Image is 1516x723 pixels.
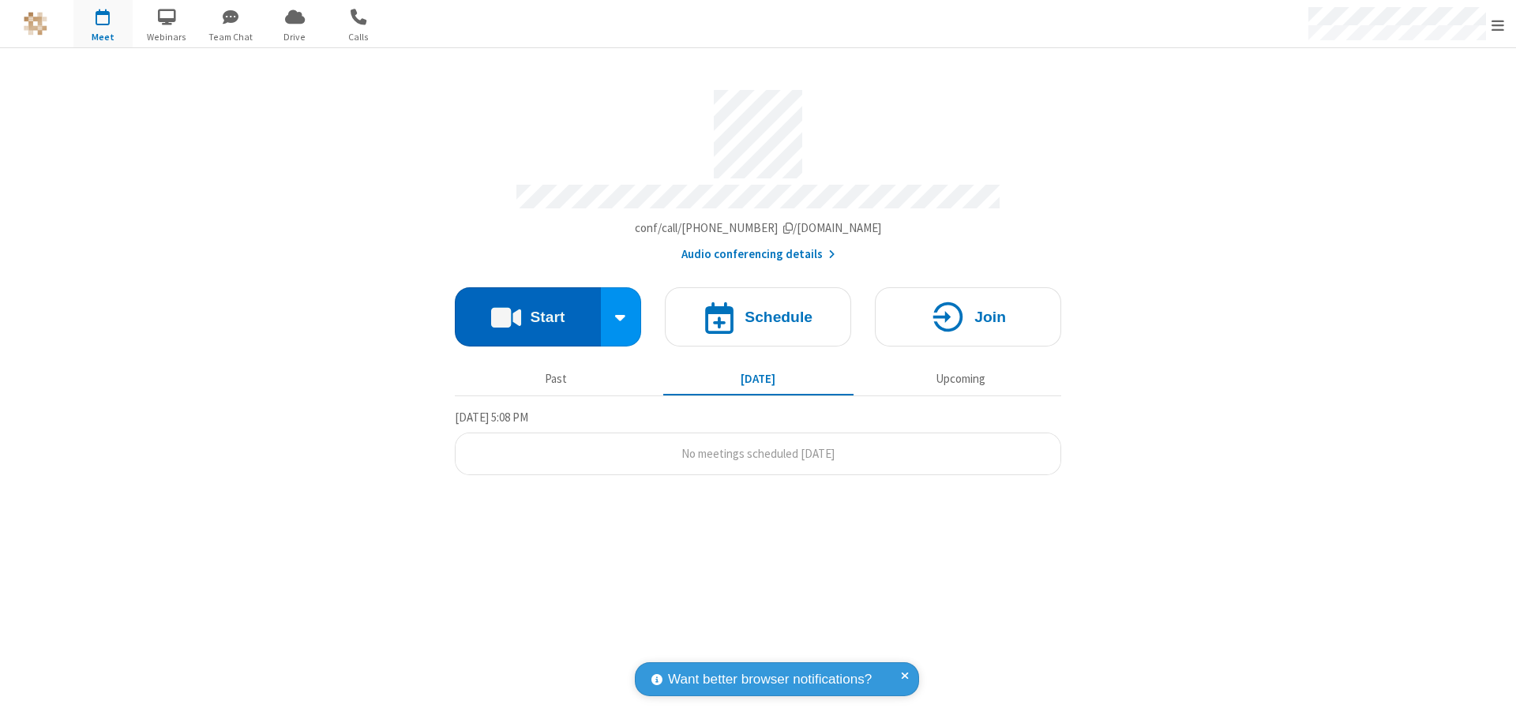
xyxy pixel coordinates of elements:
[201,30,261,44] span: Team Chat
[455,408,1061,476] section: Today's Meetings
[329,30,388,44] span: Calls
[1477,682,1504,712] iframe: Chat
[461,364,651,394] button: Past
[665,287,851,347] button: Schedule
[455,287,601,347] button: Start
[865,364,1056,394] button: Upcoming
[601,287,642,347] div: Start conference options
[974,309,1006,324] h4: Join
[635,220,882,235] span: Copy my meeting room link
[73,30,133,44] span: Meet
[265,30,325,44] span: Drive
[681,446,835,461] span: No meetings scheduled [DATE]
[455,410,528,425] span: [DATE] 5:08 PM
[663,364,854,394] button: [DATE]
[668,669,872,690] span: Want better browser notifications?
[635,219,882,238] button: Copy my meeting room linkCopy my meeting room link
[530,309,565,324] h4: Start
[137,30,197,44] span: Webinars
[745,309,812,324] h4: Schedule
[24,12,47,36] img: QA Selenium DO NOT DELETE OR CHANGE
[875,287,1061,347] button: Join
[681,245,835,264] button: Audio conferencing details
[455,78,1061,264] section: Account details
